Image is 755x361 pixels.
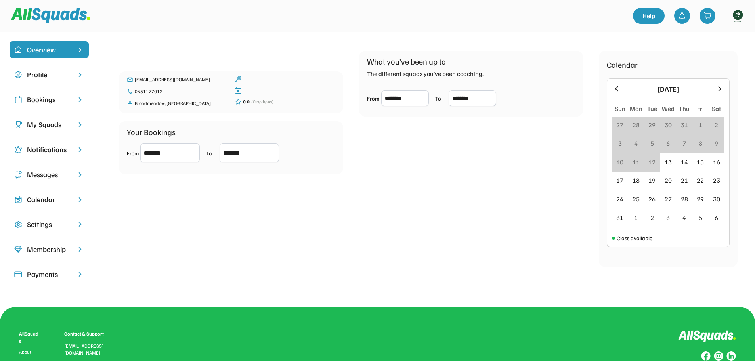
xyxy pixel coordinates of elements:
img: Icon%20copy%208.svg [14,246,22,254]
div: Thu [679,104,690,113]
div: 7 [682,139,686,148]
div: 6 [666,139,670,148]
div: 16 [713,157,720,167]
div: 4 [682,213,686,222]
img: chevron-right.svg [76,121,84,128]
div: 18 [633,176,640,185]
div: Wed [662,104,675,113]
div: 26 [648,194,656,204]
img: Logo%20inverted.svg [678,330,736,342]
div: Settings [27,219,71,230]
div: Overview [27,44,71,55]
div: Messages [27,169,71,180]
a: About [19,350,40,355]
div: 28 [681,194,688,204]
div: 1 [699,120,702,130]
div: [DATE] [625,84,711,94]
img: chevron-right.svg [76,271,84,278]
img: Group%20copy%206.svg [726,351,736,361]
div: 0.0 [243,98,250,105]
div: 31 [616,213,623,222]
div: [EMAIL_ADDRESS][DOMAIN_NAME] [64,342,113,357]
div: 29 [648,120,656,130]
div: Bookings [27,94,71,105]
div: Calendar [27,194,71,205]
div: Notifications [27,144,71,155]
div: [EMAIL_ADDRESS][DOMAIN_NAME] [135,76,227,83]
img: chevron-right.svg [76,96,84,103]
div: Contact & Support [64,330,113,338]
div: To [206,149,218,157]
div: 11 [633,157,640,167]
div: My Squads [27,119,71,130]
img: Icon%20copy%205.svg [14,171,22,179]
div: Sun [615,104,625,113]
div: The different squads you’ve been coaching. [367,69,484,78]
div: (0 reviews) [251,98,273,105]
div: Your Bookings [127,126,176,138]
div: 17 [616,176,623,185]
div: 6 [715,213,718,222]
img: Group%20copy%207.svg [714,351,723,361]
div: 27 [616,120,623,130]
img: shopping-cart-01%20%281%29.svg [703,12,711,20]
div: 14 [681,157,688,167]
img: Icon%20copy%204.svg [14,146,22,154]
img: Icon%20copy%2016.svg [14,221,22,229]
div: Class available [617,234,652,242]
div: 24 [616,194,623,204]
div: 4 [634,139,638,148]
div: 1 [634,213,638,222]
div: 20 [665,176,672,185]
div: 10 [616,157,623,167]
img: Icon%20%2815%29.svg [14,271,22,279]
div: 29 [697,194,704,204]
div: 9 [715,139,718,148]
div: 15 [697,157,704,167]
img: chevron-right.svg [76,171,84,178]
img: chevron-right.svg [76,246,84,253]
div: Calendar [607,59,638,71]
div: Fri [697,104,704,113]
div: 3 [666,213,670,222]
div: Mon [630,104,642,113]
div: To [435,94,447,103]
div: 13 [665,157,672,167]
div: Profile [27,69,71,80]
img: user-circle.svg [14,71,22,79]
img: https%3A%2F%2F94044dc9e5d3b3599ffa5e2d56a015ce.cdn.bubble.io%2Ff1734594230631x534612339345057700%... [730,8,745,24]
img: chevron-right.svg [76,221,84,228]
div: Membership [27,244,71,255]
img: chevron-right.svg [76,196,84,203]
div: 2 [650,213,654,222]
div: From [367,94,380,103]
div: AllSquads [19,330,40,345]
div: Tue [647,104,657,113]
img: Icon%20copy%203.svg [14,121,22,129]
img: home-smile.svg [14,46,22,54]
div: 28 [633,120,640,130]
div: 30 [713,194,720,204]
img: chevron-right.svg [76,146,84,153]
div: From [127,149,139,157]
div: 0451177012 [135,88,227,95]
div: 8 [699,139,702,148]
div: 21 [681,176,688,185]
div: 31 [681,120,688,130]
div: What you’ve been up to [367,55,446,67]
a: Help [633,8,665,24]
img: Squad%20Logo.svg [11,8,90,23]
img: chevron-right%20copy%203.svg [76,46,84,53]
div: 23 [713,176,720,185]
div: 3 [618,139,622,148]
img: Icon%20copy%207.svg [14,196,22,204]
div: 2 [715,120,718,130]
div: Payments [27,269,71,280]
div: 30 [665,120,672,130]
img: Icon%20copy%202.svg [14,96,22,104]
div: 22 [697,176,704,185]
img: Group%20copy%208.svg [701,351,711,361]
div: 19 [648,176,656,185]
img: bell-03%20%281%29.svg [678,12,686,20]
div: 5 [650,139,654,148]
